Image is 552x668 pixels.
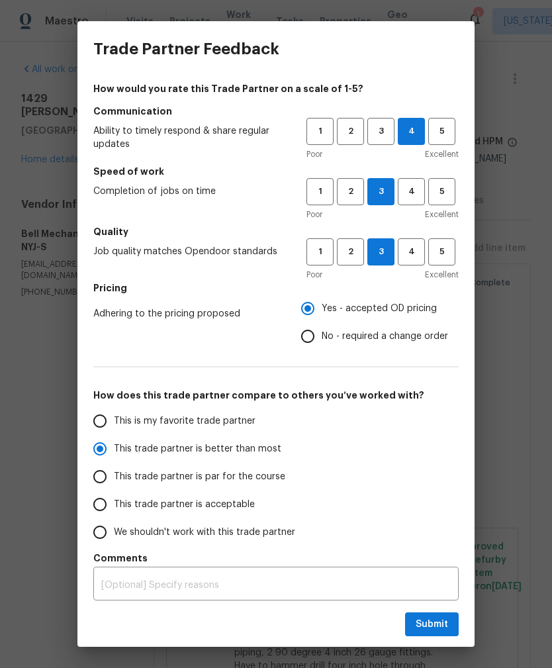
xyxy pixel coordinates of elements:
[367,238,394,265] button: 3
[306,118,334,145] button: 1
[308,184,332,199] span: 1
[322,302,437,316] span: Yes - accepted OD pricing
[398,238,425,265] button: 4
[114,414,255,428] span: This is my favorite trade partner
[430,244,454,260] span: 5
[93,307,280,320] span: Adhering to the pricing proposed
[306,178,334,205] button: 1
[93,407,459,546] div: How does this trade partner compare to others you’ve worked with?
[430,184,454,199] span: 5
[114,498,255,512] span: This trade partner is acceptable
[306,208,322,221] span: Poor
[308,244,332,260] span: 1
[398,124,424,139] span: 4
[428,238,455,265] button: 5
[93,225,459,238] h5: Quality
[93,82,459,95] h4: How would you rate this Trade Partner on a scale of 1-5?
[368,184,394,199] span: 3
[425,268,459,281] span: Excellent
[430,124,454,139] span: 5
[337,238,364,265] button: 2
[93,245,285,258] span: Job quality matches Opendoor standards
[93,389,459,402] h5: How does this trade partner compare to others you’ve worked with?
[306,268,322,281] span: Poor
[425,208,459,221] span: Excellent
[398,118,425,145] button: 4
[367,118,394,145] button: 3
[306,148,322,161] span: Poor
[428,178,455,205] button: 5
[416,616,448,633] span: Submit
[322,330,448,344] span: No - required a change order
[114,470,285,484] span: This trade partner is par for the course
[93,124,285,151] span: Ability to timely respond & share regular updates
[93,40,279,58] h3: Trade Partner Feedback
[338,184,363,199] span: 2
[93,185,285,198] span: Completion of jobs on time
[425,148,459,161] span: Excellent
[301,295,459,350] div: Pricing
[405,612,459,637] button: Submit
[428,118,455,145] button: 5
[114,526,295,540] span: We shouldn't work with this trade partner
[399,244,424,260] span: 4
[308,124,332,139] span: 1
[338,124,363,139] span: 2
[306,238,334,265] button: 1
[114,442,281,456] span: This trade partner is better than most
[367,178,394,205] button: 3
[93,281,459,295] h5: Pricing
[93,105,459,118] h5: Communication
[398,178,425,205] button: 4
[369,124,393,139] span: 3
[93,551,459,565] h5: Comments
[338,244,363,260] span: 2
[337,118,364,145] button: 2
[399,184,424,199] span: 4
[93,165,459,178] h5: Speed of work
[368,244,394,260] span: 3
[337,178,364,205] button: 2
